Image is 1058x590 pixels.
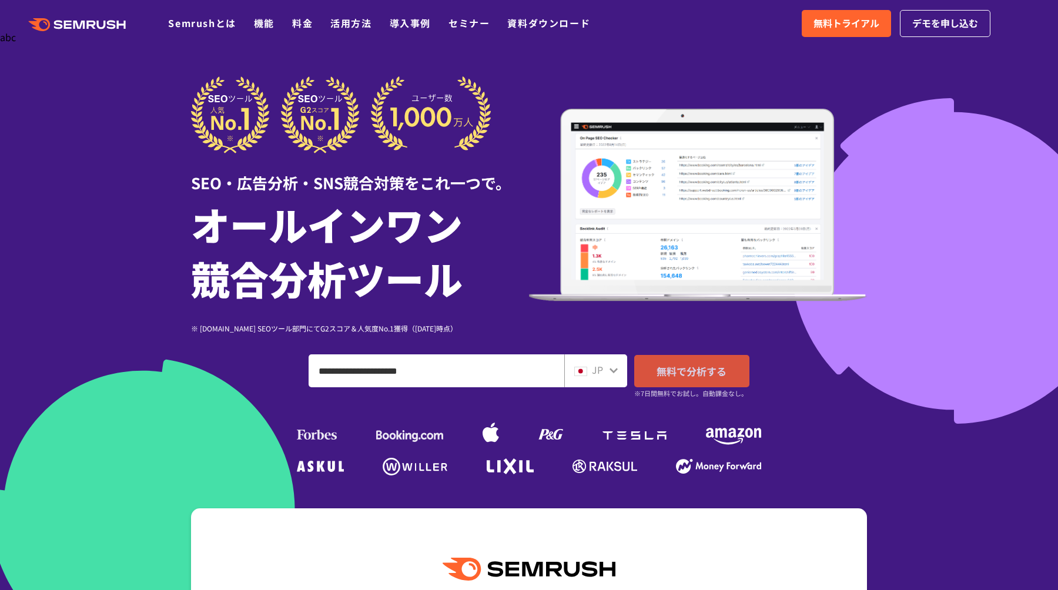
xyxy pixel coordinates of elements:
[292,16,313,30] a: 料金
[191,153,529,194] div: SEO・広告分析・SNS競合対策をこれ一つで。
[912,16,978,31] span: デモを申し込む
[448,16,490,30] a: セミナー
[592,363,603,377] span: JP
[168,16,236,30] a: Semrushとは
[254,16,274,30] a: 機能
[634,355,749,387] a: 無料で分析する
[390,16,431,30] a: 導入事例
[507,16,590,30] a: 資料ダウンロード
[191,197,529,305] h1: オールインワン 競合分析ツール
[634,388,748,399] small: ※7日間無料でお試し。自動課金なし。
[443,558,615,581] img: Semrush
[802,10,891,37] a: 無料トライアル
[813,16,879,31] span: 無料トライアル
[330,16,371,30] a: 活用方法
[657,364,726,378] span: 無料で分析する
[900,10,990,37] a: デモを申し込む
[191,323,529,334] div: ※ [DOMAIN_NAME] SEOツール部門にてG2スコア＆人気度No.1獲得（[DATE]時点）
[309,355,564,387] input: ドメイン、キーワードまたはURLを入力してください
